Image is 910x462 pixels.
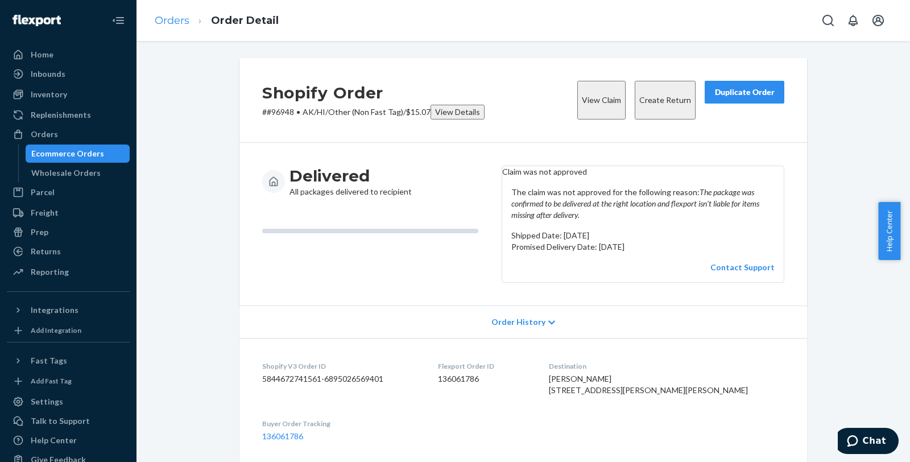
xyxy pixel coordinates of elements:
[31,109,91,121] div: Replenishments
[714,86,775,98] div: Duplicate Order
[31,207,59,218] div: Freight
[31,246,61,257] div: Returns
[7,301,130,319] button: Integrations
[867,9,890,32] button: Open account menu
[31,226,48,238] div: Prep
[511,187,775,221] p: The claim was not approved for the following reason:
[705,81,784,104] button: Duplicate Order
[31,435,77,446] div: Help Center
[31,376,72,386] div: Add Fast Tag
[7,65,130,83] a: Inbounds
[13,15,61,26] img: Flexport logo
[7,183,130,201] a: Parcel
[7,46,130,64] a: Home
[31,68,65,80] div: Inbounds
[549,374,748,395] span: [PERSON_NAME] [STREET_ADDRESS][PERSON_NAME][PERSON_NAME]
[842,9,864,32] button: Open notifications
[31,49,53,60] div: Home
[26,164,130,182] a: Wholesale Orders
[878,202,900,260] button: Help Center
[511,187,759,220] em: The package was confirmed to be delivered at the right location and flexport isn't liable for ite...
[31,415,90,427] div: Talk to Support
[31,148,104,159] div: Ecommerce Orders
[7,352,130,370] button: Fast Tags
[635,81,696,119] button: Create Return
[7,242,130,261] a: Returns
[262,431,303,441] a: 136061786
[838,428,899,456] iframe: To enrich screen reader interactions, please activate Accessibility in Grammarly extension settings
[262,361,420,371] dt: Shopify V3 Order ID
[31,187,55,198] div: Parcel
[31,266,69,278] div: Reporting
[31,89,67,100] div: Inventory
[549,361,784,371] dt: Destination
[262,105,485,119] p: # #96948 / $15.07
[31,167,101,179] div: Wholesale Orders
[438,373,531,385] dd: 136061786
[502,166,784,178] header: Claim was not approved
[7,106,130,124] a: Replenishments
[511,241,775,253] p: Promised Delivery Date: [DATE]
[289,166,412,197] div: All packages delivered to recipient
[710,262,775,272] a: Contact Support
[7,125,130,143] a: Orders
[491,316,545,328] span: Order History
[7,324,130,337] a: Add Integration
[511,230,775,241] p: Shipped Date: [DATE]
[262,81,485,105] h2: Shopify Order
[155,14,189,27] a: Orders
[7,223,130,241] a: Prep
[107,9,130,32] button: Close Navigation
[26,145,130,163] a: Ecommerce Orders
[7,431,130,449] a: Help Center
[262,373,420,385] dd: 5844672741561-6895026569401
[296,107,300,117] span: •
[435,106,480,118] div: View Details
[438,361,531,371] dt: Flexport Order ID
[7,374,130,388] a: Add Fast Tag
[31,325,81,335] div: Add Integration
[31,304,78,316] div: Integrations
[7,393,130,411] a: Settings
[289,166,412,186] h3: Delivered
[262,419,420,428] dt: Buyer Order Tracking
[303,107,403,117] span: AK/HI/Other (Non Fast Tag)
[146,4,288,38] ol: breadcrumbs
[7,204,130,222] a: Freight
[31,355,67,366] div: Fast Tags
[7,412,130,430] button: Talk to Support
[7,263,130,281] a: Reporting
[817,9,839,32] button: Open Search Box
[211,14,279,27] a: Order Detail
[431,105,485,119] button: View Details
[31,129,58,140] div: Orders
[577,81,626,119] button: View Claim
[7,85,130,104] a: Inventory
[31,396,63,407] div: Settings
